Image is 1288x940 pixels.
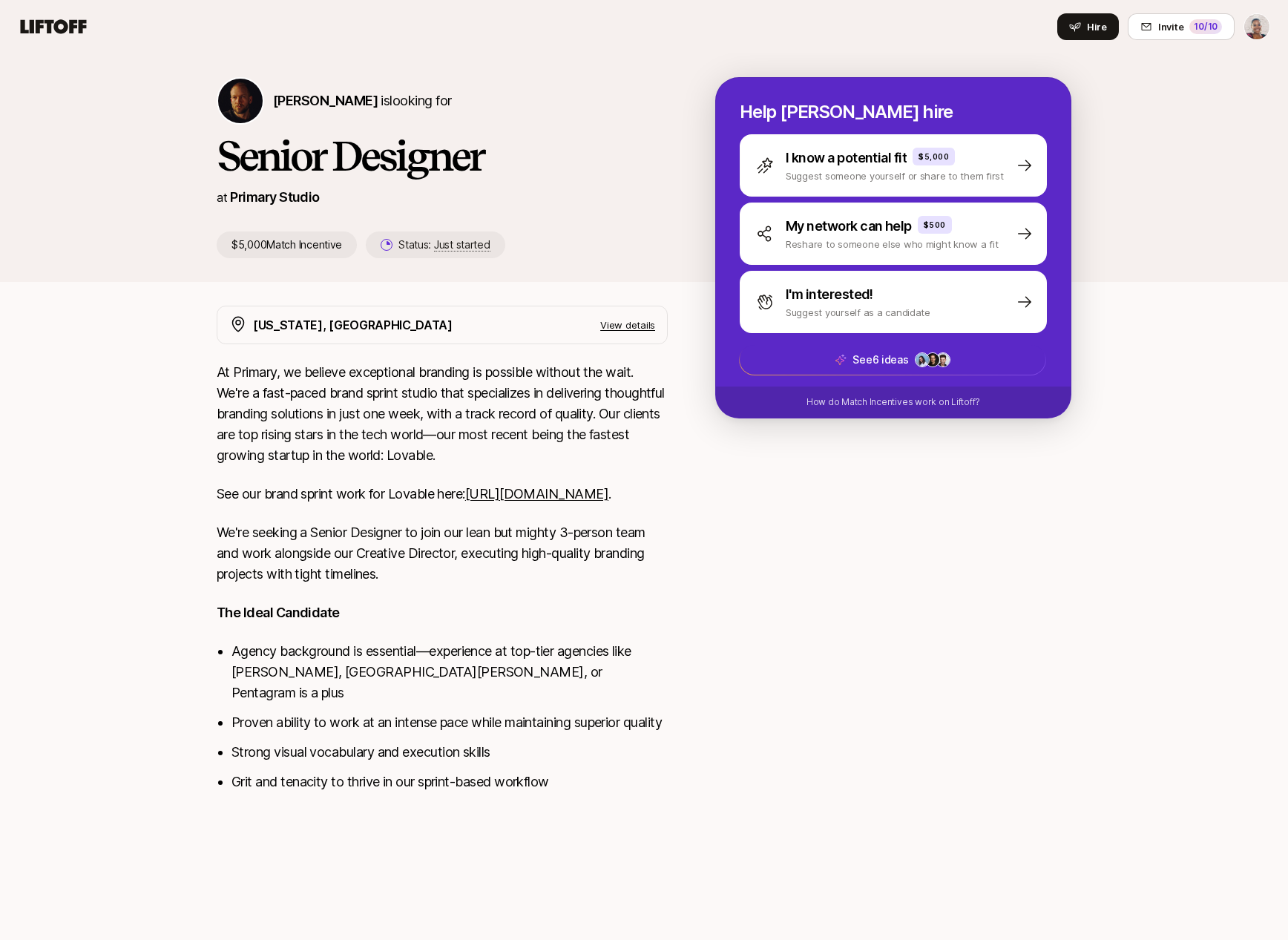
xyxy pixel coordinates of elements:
p: [US_STATE], [GEOGRAPHIC_DATA] [253,315,453,335]
button: See6 ideas [739,344,1046,375]
p: at [217,188,227,207]
img: Janelle Bradley [1244,14,1269,39]
button: Hire [1057,13,1119,40]
li: Strong visual vocabulary and execution skills [231,742,668,763]
p: We're seeking a Senior Designer to join our lean but mighty 3-person team and work alongside our ... [217,522,668,585]
button: Janelle Bradley [1243,13,1270,40]
p: Suggest someone yourself or share to them first [786,168,1004,183]
p: See our brand sprint work for Lovable here: . [217,484,668,504]
p: is looking for [273,91,451,111]
img: Nicholas Pattison [218,79,263,123]
p: See 6 ideas [852,351,908,369]
li: Grit and tenacity to thrive in our sprint-based workflow [231,772,668,792]
p: My network can help [786,216,912,237]
p: $5,000 [919,151,949,162]
img: 3b21b1e9_db0a_4655_a67f_ab9b1489a185.jpg [916,353,929,367]
p: Reshare to someone else who might know a fit [786,237,999,252]
p: Help [PERSON_NAME] hire [740,102,1047,122]
span: Hire [1087,19,1107,34]
img: ACg8ocLkLr99FhTl-kK-fHkDFhetpnfS0fTAm4rmr9-oxoZ0EDUNs14=s160-c [926,353,939,367]
a: Primary Studio [230,189,319,205]
p: How do Match Incentives work on Liftoff? [806,395,980,409]
span: Invite [1158,19,1183,34]
a: [URL][DOMAIN_NAME] [465,486,608,502]
img: 7bf30482_e1a5_47b4_9e0f_fc49ddd24bf6.jpg [936,353,950,367]
h1: Senior Designer [217,134,668,178]
button: Invite10/10 [1128,13,1235,40]
strong: The Ideal Candidate [217,605,340,620]
span: [PERSON_NAME] [273,93,378,108]
p: View details [600,318,655,332]
p: $500 [924,219,946,231]
p: $5,000 Match Incentive [217,231,357,258]
p: I know a potential fit [786,148,907,168]
li: Agency background is essential—experience at top-tier agencies like [PERSON_NAME], [GEOGRAPHIC_DA... [231,641,668,703]
p: Suggest yourself as a candidate [786,305,930,320]
p: Status: [398,236,490,254]
li: Proven ability to work at an intense pace while maintaining superior quality [231,712,668,733]
div: 10 /10 [1189,19,1222,34]
p: At Primary, we believe exceptional branding is possible without the wait. We're a fast-paced bran... [217,362,668,466]
p: I'm interested! [786,284,873,305]
span: Just started [434,238,490,252]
